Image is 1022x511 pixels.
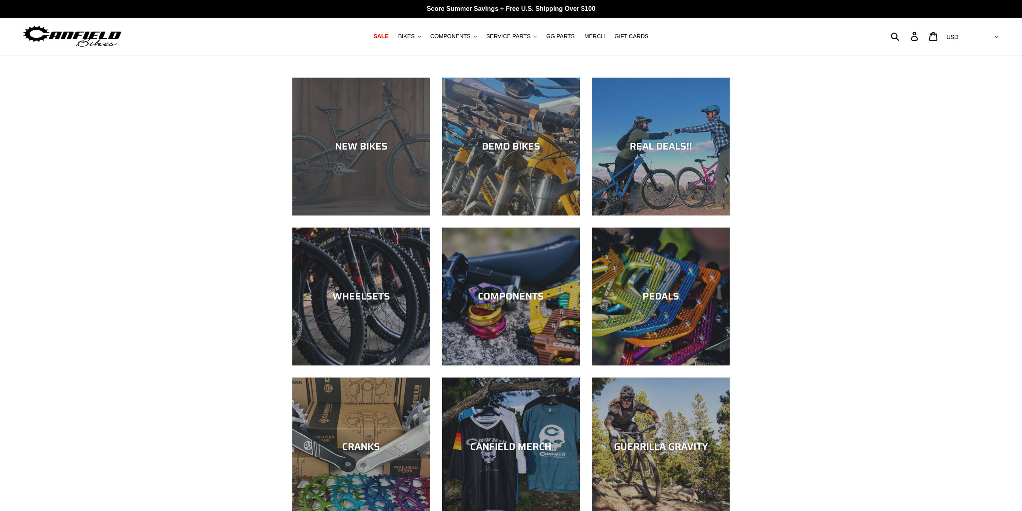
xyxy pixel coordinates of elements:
div: WHEELSETS [292,291,430,302]
div: CRANKS [292,441,430,452]
a: REAL DEALS!! [592,78,730,215]
span: GIFT CARDS [614,33,649,40]
span: SERVICE PARTS [486,33,530,40]
div: CANFIELD MERCH [442,441,580,452]
a: DEMO BIKES [442,78,580,215]
a: GG PARTS [542,31,579,42]
a: SALE [369,31,392,42]
div: COMPONENTS [442,291,580,302]
a: NEW BIKES [292,78,430,215]
div: DEMO BIKES [442,141,580,152]
span: SALE [373,33,388,40]
span: BIKES [398,33,414,40]
span: MERCH [584,33,605,40]
a: GIFT CARDS [610,31,653,42]
a: MERCH [580,31,609,42]
button: SERVICE PARTS [482,31,541,42]
span: COMPONENTS [430,33,471,40]
div: GUERRILLA GRAVITY [592,441,730,452]
img: Canfield Bikes [22,24,122,49]
div: NEW BIKES [292,141,430,152]
input: Search [895,27,916,45]
div: REAL DEALS!! [592,141,730,152]
a: WHEELSETS [292,228,430,365]
span: GG PARTS [546,33,575,40]
button: COMPONENTS [426,31,481,42]
div: PEDALS [592,291,730,302]
button: BIKES [394,31,424,42]
a: COMPONENTS [442,228,580,365]
a: PEDALS [592,228,730,365]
